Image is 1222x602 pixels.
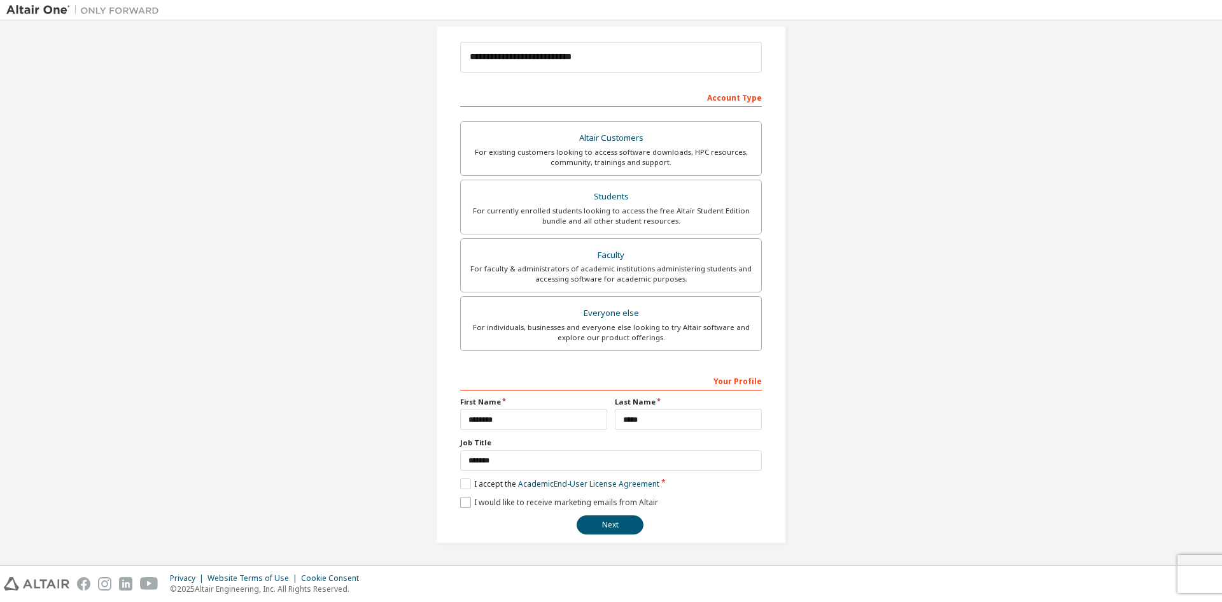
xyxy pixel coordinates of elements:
[468,206,754,226] div: For currently enrolled students looking to access the free Altair Student Edition bundle and all ...
[119,577,132,591] img: linkedin.svg
[615,397,762,407] label: Last Name
[468,264,754,284] div: For faculty & administrators of academic institutions administering students and accessing softwa...
[77,577,90,591] img: facebook.svg
[6,4,165,17] img: Altair One
[98,577,111,591] img: instagram.svg
[4,577,69,591] img: altair_logo.svg
[468,305,754,322] div: Everyone else
[170,573,207,584] div: Privacy
[518,478,659,489] a: Academic End-User License Agreement
[460,438,762,448] label: Job Title
[140,577,158,591] img: youtube.svg
[460,370,762,391] div: Your Profile
[207,573,301,584] div: Website Terms of Use
[468,147,754,168] div: For existing customers looking to access software downloads, HPC resources, community, trainings ...
[301,573,367,584] div: Cookie Consent
[468,129,754,147] div: Altair Customers
[460,497,658,508] label: I would like to receive marketing emails from Altair
[577,515,643,534] button: Next
[468,322,754,343] div: For individuals, businesses and everyone else looking to try Altair software and explore our prod...
[468,247,754,264] div: Faculty
[460,478,659,489] label: I accept the
[460,87,762,107] div: Account Type
[460,397,607,407] label: First Name
[468,188,754,206] div: Students
[170,584,367,594] p: © 2025 Altair Engineering, Inc. All Rights Reserved.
